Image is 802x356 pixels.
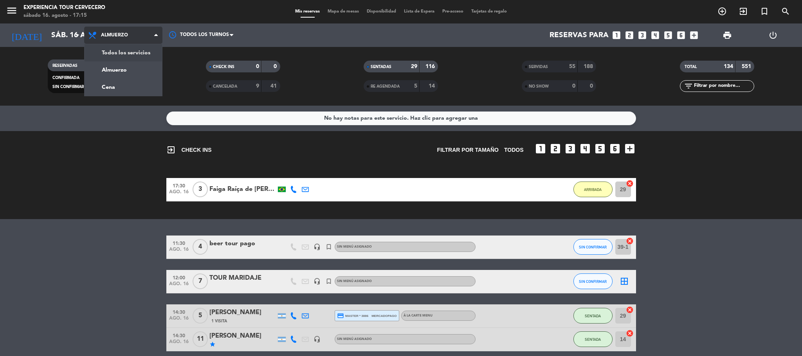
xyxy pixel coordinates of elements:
div: [PERSON_NAME] [209,307,276,318]
span: 3 [193,182,208,197]
button: menu [6,5,18,19]
i: add_box [689,30,699,40]
span: Filtrar por tamaño [437,146,499,155]
button: SIN CONFIRMAR [573,273,613,289]
i: search [781,7,790,16]
span: 17:30 [169,181,189,190]
i: looks_two [549,142,562,155]
i: headset_mic [314,336,321,343]
span: Reservas para [550,31,609,40]
span: 12:00 [169,273,189,282]
span: 14:30 [169,331,189,340]
span: SIN CONFIRMAR [579,245,607,249]
span: TODOS [504,146,524,155]
i: exit_to_app [166,145,176,155]
i: power_settings_new [768,31,778,40]
i: cancel [626,306,634,314]
i: looks_3 [564,142,577,155]
span: NO SHOW [529,85,549,88]
span: 5 [193,308,208,324]
i: looks_6 [609,142,621,155]
span: ago. 16 [169,316,189,325]
span: Pre-acceso [438,9,467,14]
div: Experiencia Tour Cervecero [23,4,105,12]
i: arrow_drop_down [73,31,82,40]
button: SIN CONFIRMAR [573,239,613,255]
i: cancel [626,180,634,187]
span: SIN CONFIRMAR [579,279,607,284]
span: 7 [193,273,208,289]
span: Tarjetas de regalo [467,9,511,14]
span: SERVIDAS [529,65,548,69]
i: headset_mic [314,243,321,250]
input: Filtrar por nombre... [693,82,754,90]
i: cancel [626,329,634,337]
strong: 0 [256,64,259,69]
button: SENTADA [573,308,613,324]
i: cancel [626,237,634,245]
span: Lista de Espera [400,9,438,14]
strong: 0 [572,83,575,89]
strong: 0 [274,64,278,69]
i: headset_mic [314,278,321,285]
span: Sin menú asignado [337,245,372,248]
span: TOTAL [685,65,697,69]
span: ARRIBADA [584,187,602,192]
span: 14:30 [169,307,189,316]
span: SENTADAS [371,65,391,69]
span: Almuerzo [101,32,128,38]
i: add_box [624,142,636,155]
span: Sin menú asignado [337,338,372,341]
span: ago. 16 [169,339,189,348]
a: Cena [85,79,162,96]
span: 1 Visita [211,318,227,324]
div: sábado 16. agosto - 17:15 [23,12,105,20]
strong: 41 [270,83,278,89]
i: looks_4 [579,142,591,155]
strong: 5 [414,83,417,89]
strong: 0 [590,83,595,89]
span: Mis reservas [291,9,324,14]
div: TOUR MARIDAJE [209,273,276,283]
span: CHECK INS [213,65,234,69]
i: looks_two [624,30,634,40]
i: looks_5 [663,30,673,40]
div: LOG OUT [750,23,796,47]
span: RESERVADAS [52,64,77,68]
i: exit_to_app [739,7,748,16]
span: mercadopago [371,313,396,318]
i: looks_5 [594,142,606,155]
strong: 55 [569,64,575,69]
span: RE AGENDADA [371,85,400,88]
span: ago. 16 [169,189,189,198]
span: CANCELADA [213,85,237,88]
i: star [209,341,216,347]
button: ARRIBADA [573,182,613,197]
span: ago. 16 [169,281,189,290]
button: SENTADA [573,331,613,347]
strong: 116 [425,64,436,69]
span: Disponibilidad [363,9,400,14]
i: looks_3 [637,30,647,40]
i: looks_4 [650,30,660,40]
span: CONFIRMADA [52,76,79,80]
span: À LA CARTE MENU [404,314,433,317]
strong: 29 [411,64,417,69]
span: master * 3886 [337,312,369,319]
i: looks_6 [676,30,686,40]
span: 4 [193,239,208,255]
i: filter_list [684,81,693,91]
div: beer tour pago [209,239,276,249]
i: border_all [620,277,629,286]
strong: 14 [429,83,436,89]
i: turned_in_not [325,278,332,285]
span: CHECK INS [166,145,212,155]
span: 11 [193,331,208,347]
span: ago. 16 [169,247,189,256]
strong: 9 [256,83,259,89]
span: 11:30 [169,238,189,247]
div: No hay notas para este servicio. Haz clic para agregar una [324,114,478,123]
div: [PERSON_NAME] [209,331,276,341]
span: SENTADA [585,314,601,318]
i: looks_one [534,142,547,155]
